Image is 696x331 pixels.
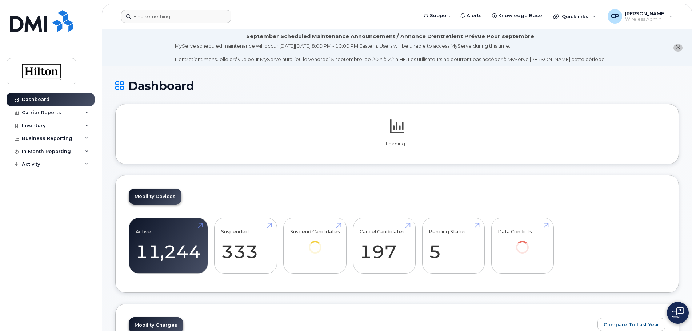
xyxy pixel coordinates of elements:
[673,44,683,52] button: close notification
[597,318,665,331] button: Compare To Last Year
[175,43,606,63] div: MyServe scheduled maintenance will occur [DATE][DATE] 8:00 PM - 10:00 PM Eastern. Users will be u...
[360,222,409,270] a: Cancel Candidates 197
[290,222,340,263] a: Suspend Candidates
[115,80,679,92] h1: Dashboard
[129,141,665,147] p: Loading...
[429,222,478,270] a: Pending Status 5
[136,222,201,270] a: Active 11,244
[498,222,547,263] a: Data Conflicts
[672,307,684,319] img: Open chat
[604,321,659,328] span: Compare To Last Year
[129,189,181,205] a: Mobility Devices
[246,33,534,40] div: September Scheduled Maintenance Announcement / Annonce D'entretient Prévue Pour septembre
[221,222,270,270] a: Suspended 333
